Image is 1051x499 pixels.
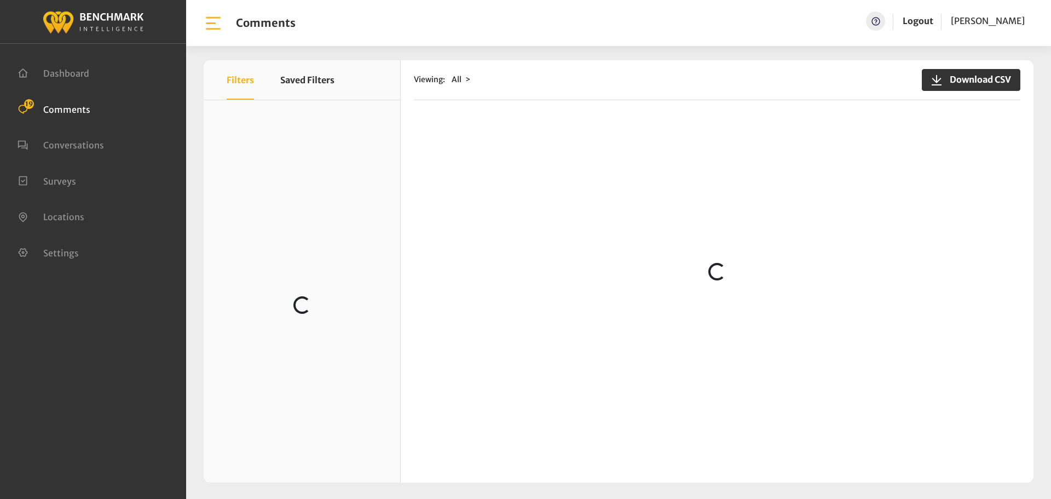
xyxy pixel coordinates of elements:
span: Locations [43,211,84,222]
a: Locations [18,210,84,221]
span: Download CSV [943,73,1011,86]
span: Viewing: [414,74,445,85]
span: Settings [43,247,79,258]
img: benchmark [42,8,144,35]
a: Logout [903,15,933,26]
button: Saved Filters [280,60,334,100]
a: Comments 19 [18,103,90,114]
a: Surveys [18,175,76,186]
h1: Comments [236,16,296,30]
a: Logout [903,12,933,31]
span: All [452,74,461,84]
button: Filters [227,60,254,100]
span: 19 [24,99,34,109]
a: Conversations [18,139,104,150]
a: Settings [18,246,79,257]
span: Comments [43,104,90,114]
span: Surveys [43,175,76,186]
img: bar [204,14,223,33]
a: Dashboard [18,67,89,78]
button: Download CSV [922,69,1020,91]
span: [PERSON_NAME] [951,15,1025,26]
span: Dashboard [43,68,89,79]
span: Conversations [43,140,104,151]
a: [PERSON_NAME] [951,12,1025,31]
